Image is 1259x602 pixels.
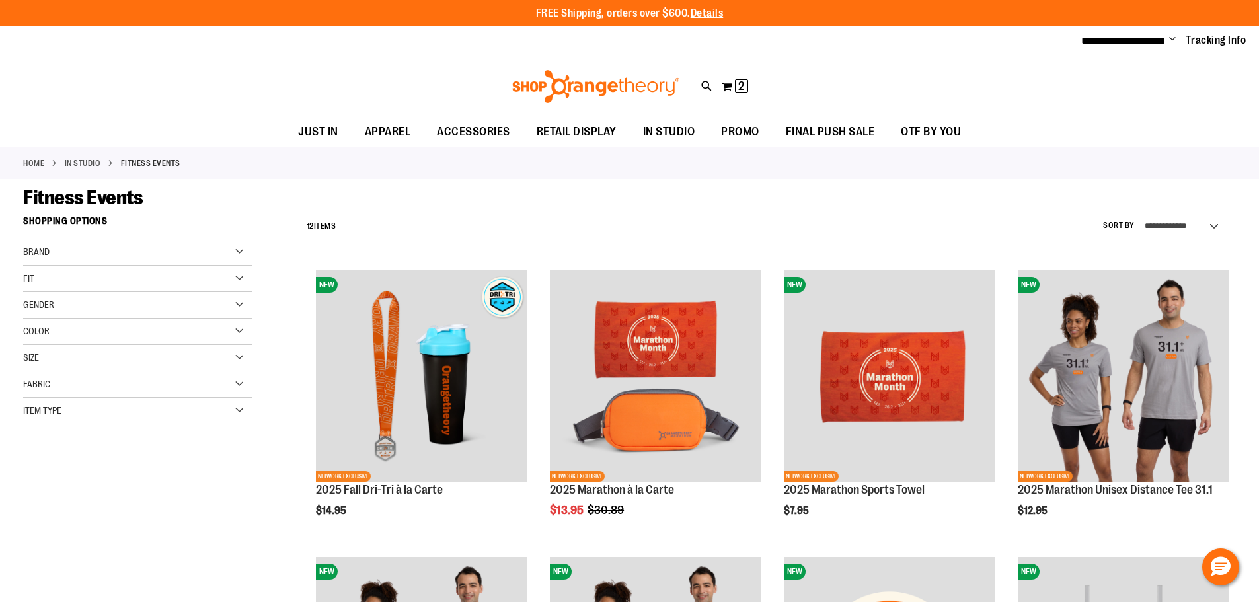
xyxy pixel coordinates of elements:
span: ACCESSORIES [437,117,510,147]
a: OTF BY YOU [888,117,974,147]
span: JUST IN [298,117,338,147]
span: NEW [316,277,338,293]
a: 2025 Marathon à la Carte [550,483,674,496]
a: Details [691,7,724,19]
a: JUST IN [285,117,352,147]
a: 2025 Marathon Sports Towel [784,483,925,496]
span: NETWORK EXCLUSIVE [1018,471,1073,482]
span: NEW [316,564,338,580]
label: Sort By [1103,220,1135,231]
span: $7.95 [784,505,811,517]
span: Gender [23,299,54,310]
span: Fit [23,273,34,283]
span: NETWORK EXCLUSIVE [550,471,605,482]
span: $12.95 [1018,505,1049,517]
span: FINAL PUSH SALE [786,117,875,147]
div: product [777,264,1002,550]
img: 2025 Fall Dri-Tri à la Carte [316,270,527,482]
span: $13.95 [550,504,586,517]
span: RETAIL DISPLAY [537,117,617,147]
span: 12 [307,221,314,231]
a: ACCESSORIES [424,117,523,147]
a: IN STUDIO [65,157,101,169]
h2: Items [307,216,336,237]
a: RETAIL DISPLAY [523,117,630,147]
p: FREE Shipping, orders over $600. [536,6,724,21]
a: Tracking Info [1186,33,1246,48]
img: 2025 Marathon à la Carte [550,270,761,482]
span: 2 [738,79,744,93]
span: Fitness Events [23,186,143,209]
span: $14.95 [316,505,348,517]
div: product [309,264,534,550]
span: Item Type [23,405,61,416]
a: 2025 Marathon Unisex Distance Tee 31.1NEWNETWORK EXCLUSIVE [1018,270,1229,484]
span: PROMO [721,117,759,147]
a: IN STUDIO [630,117,708,147]
span: NETWORK EXCLUSIVE [316,471,371,482]
span: Brand [23,246,50,257]
span: NEW [784,277,806,293]
a: 2025 Marathon à la CarteNETWORK EXCLUSIVE [550,270,761,484]
span: OTF BY YOU [901,117,961,147]
img: 2025 Marathon Unisex Distance Tee 31.1 [1018,270,1229,482]
div: product [1011,264,1236,550]
a: FINAL PUSH SALE [773,117,888,147]
span: IN STUDIO [643,117,695,147]
span: $30.89 [588,504,626,517]
span: NETWORK EXCLUSIVE [784,471,839,482]
button: Hello, have a question? Let’s chat. [1202,548,1239,585]
span: NEW [550,564,572,580]
span: Size [23,352,39,363]
span: NEW [784,564,806,580]
a: 2025 Fall Dri-Tri à la CarteNEWNETWORK EXCLUSIVE [316,270,527,484]
span: Fabric [23,379,50,389]
button: Account menu [1169,34,1176,47]
span: Color [23,326,50,336]
span: APPAREL [365,117,411,147]
a: 2025 Fall Dri-Tri à la Carte [316,483,443,496]
a: PROMO [708,117,773,147]
a: 2025 Marathon Sports TowelNEWNETWORK EXCLUSIVE [784,270,995,484]
span: NEW [1018,277,1040,293]
strong: Shopping Options [23,209,252,239]
img: Shop Orangetheory [510,70,681,103]
a: Home [23,157,44,169]
strong: Fitness Events [121,157,180,169]
a: 2025 Marathon Unisex Distance Tee 31.1 [1018,483,1213,496]
span: NEW [1018,564,1040,580]
div: product [543,264,768,550]
a: APPAREL [352,117,424,147]
img: 2025 Marathon Sports Towel [784,270,995,482]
